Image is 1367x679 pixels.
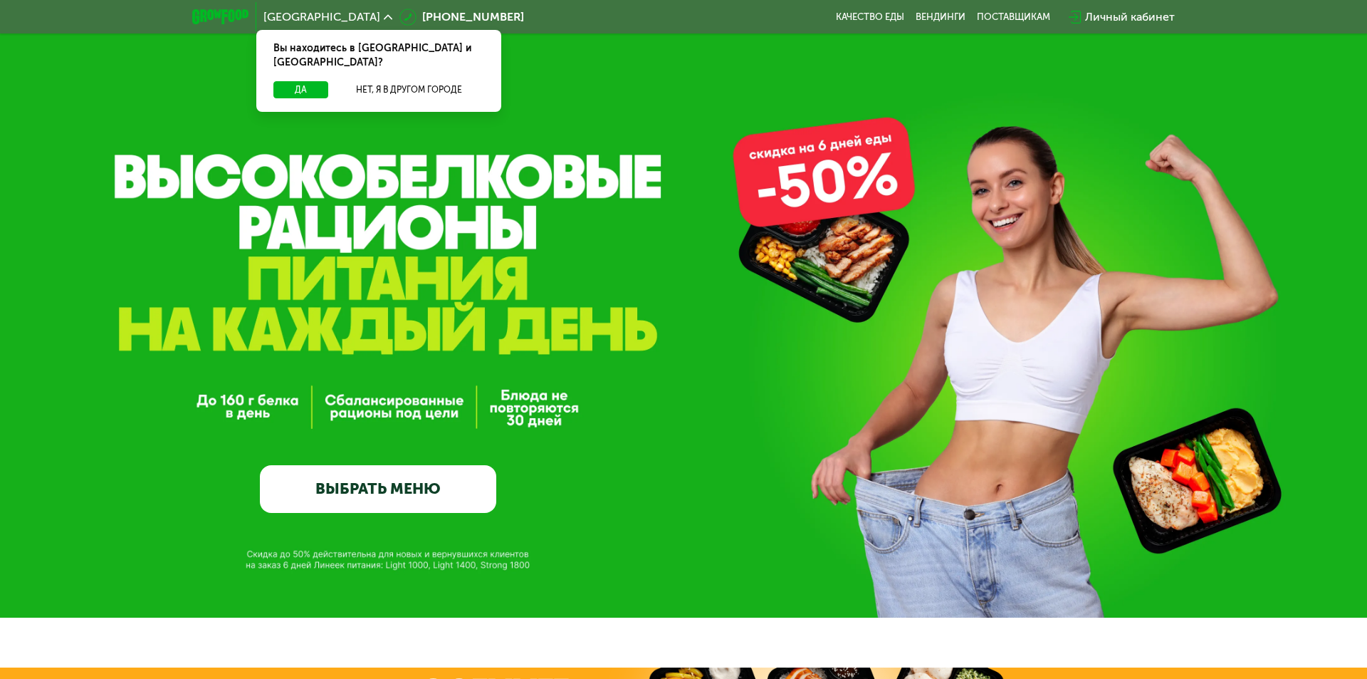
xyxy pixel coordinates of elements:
[260,465,496,513] a: ВЫБРАТЬ МЕНЮ
[256,30,501,81] div: Вы находитесь в [GEOGRAPHIC_DATA] и [GEOGRAPHIC_DATA]?
[273,81,328,98] button: Да
[977,11,1050,23] div: поставщикам
[334,81,484,98] button: Нет, я в другом городе
[916,11,965,23] a: Вендинги
[263,11,380,23] span: [GEOGRAPHIC_DATA]
[1085,9,1175,26] div: Личный кабинет
[399,9,524,26] a: [PHONE_NUMBER]
[836,11,904,23] a: Качество еды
